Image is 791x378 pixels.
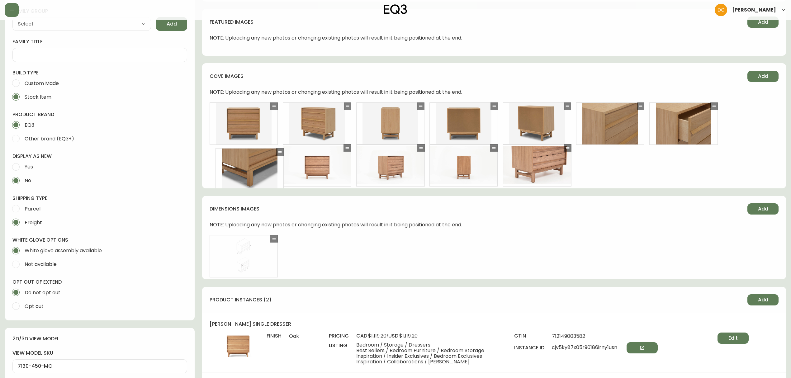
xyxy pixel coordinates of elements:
[12,350,187,357] label: view model sku
[25,80,59,87] span: Custom Made
[356,342,484,348] span: Bedroom / Storage / Dressers
[225,333,252,360] img: b3d207b1-aae4-40d1-b4ad-df9e7411768c.jpg
[356,348,484,353] span: Best Sellers / Bedroom Furniture / Bedroom Storage
[210,222,462,228] span: NOTE: Uploading any new photos or changing existing photos will result in it being positioned at ...
[25,261,57,267] span: Not available
[210,321,779,328] h4: [PERSON_NAME] single dresser
[552,333,658,339] span: 712149003582
[210,35,462,41] span: NOTE: Uploading any new photos or changing existing photos will result in it being positioned at ...
[25,163,33,170] span: Yes
[758,19,768,26] span: Add
[514,333,544,339] h4: gtin
[12,335,182,342] h4: 2d/3d view model
[384,4,407,14] img: logo
[210,19,742,26] h4: featured images
[25,122,34,128] span: EQ3
[12,69,187,76] h4: build type
[718,333,749,344] button: Edit
[356,332,367,339] span: cad
[25,177,31,184] span: No
[25,289,60,296] span: Do not opt out
[12,195,187,202] h4: shipping type
[368,332,386,339] span: $1,119.20
[210,206,742,212] h4: dimensions images
[12,237,187,243] h4: white glove options
[747,203,779,215] button: Add
[747,17,779,28] button: Add
[210,73,742,80] h4: cove images
[25,219,42,226] span: Freight
[758,296,768,303] span: Add
[12,38,187,45] label: family title
[758,206,768,212] span: Add
[267,333,282,339] h4: finish
[289,333,299,339] span: Oak
[329,333,349,339] h4: pricing
[210,296,742,303] h4: product instances (2)
[25,206,40,212] span: Parcel
[728,335,738,342] span: Edit
[552,342,658,353] span: cjv5ky87x05r90186irny1usn
[356,353,484,359] span: Inspiration / Insider Exclusives / Bedroom Exclusives
[356,359,484,365] span: Inspiration / Collaborations / [PERSON_NAME]
[758,73,768,80] span: Add
[747,294,779,305] button: Add
[156,17,187,31] button: Add
[25,135,74,142] span: Other brand (EQ3+)
[388,332,398,339] span: usd
[25,94,51,100] span: Stock Item
[715,4,727,16] img: 7eb451d6983258353faa3212700b340b
[25,303,44,309] span: Opt out
[12,153,187,160] h4: display as new
[167,21,177,27] span: Add
[356,333,484,339] span: /
[747,71,779,82] button: Add
[12,111,187,118] h4: product brand
[514,344,544,351] h4: instance id
[399,332,418,339] span: $1,119.20
[25,247,102,254] span: White glove assembly available
[210,89,462,95] span: NOTE: Uploading any new photos or changing existing photos will result in it being positioned at ...
[12,279,187,286] h4: opt out of extend
[732,7,776,12] span: [PERSON_NAME]
[329,342,349,349] h4: listing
